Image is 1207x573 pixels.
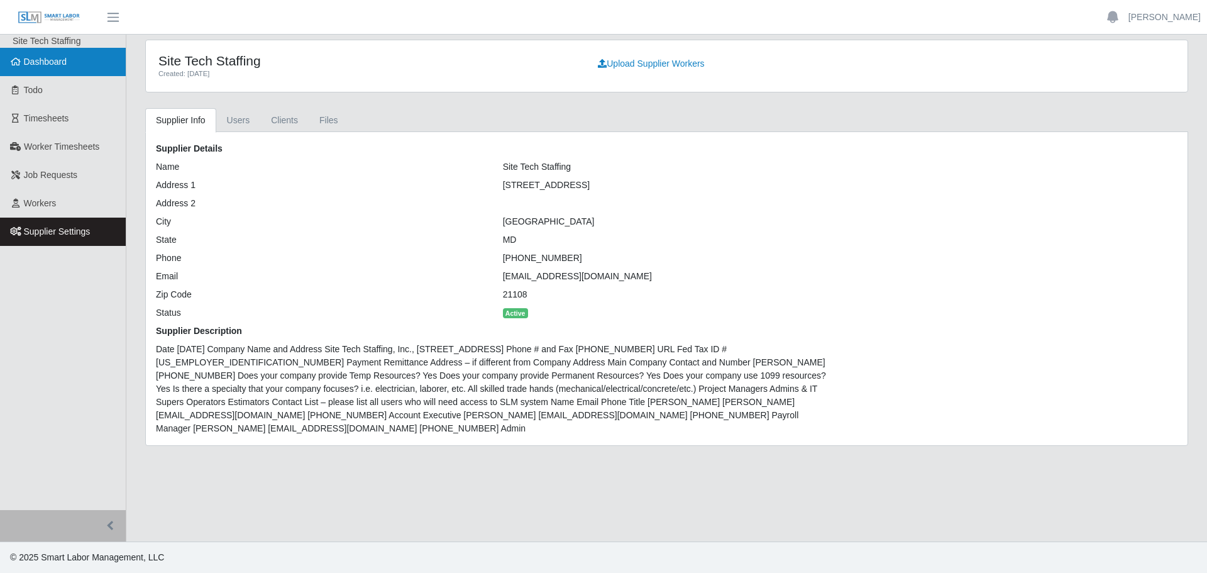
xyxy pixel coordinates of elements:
span: Todo [24,85,43,95]
div: Phone [146,252,493,265]
span: Active [503,308,528,318]
div: Created: [DATE] [158,69,571,79]
a: Supplier Info [145,108,216,133]
span: Worker Timesheets [24,142,99,152]
a: Users [216,108,261,133]
b: Supplier Description [156,326,242,336]
div: Name [146,160,493,174]
h4: Site Tech Staffing [158,53,571,69]
div: MD [493,233,840,247]
div: [GEOGRAPHIC_DATA] [493,215,840,228]
div: State [146,233,493,247]
b: Supplier Details [156,143,223,153]
span: Dashboard [24,57,67,67]
a: Clients [260,108,309,133]
div: Status [146,306,493,320]
div: Email [146,270,493,283]
div: 21108 [493,288,840,301]
a: Upload Supplier Workers [590,53,712,75]
div: [PHONE_NUMBER] [493,252,840,265]
span: Job Requests [24,170,78,180]
span: © 2025 Smart Labor Management, LLC [10,552,164,562]
a: [PERSON_NAME] [1128,11,1201,24]
div: City [146,215,493,228]
div: Address 1 [146,179,493,192]
div: [STREET_ADDRESS] [493,179,840,192]
div: Address 2 [146,197,493,210]
a: Files [309,108,349,133]
span: Supplier Settings [24,226,91,236]
div: Site Tech Staffing [493,160,840,174]
div: [EMAIL_ADDRESS][DOMAIN_NAME] [493,270,840,283]
div: Date [DATE] Company Name and Address Site Tech Staffing, Inc., [STREET_ADDRESS] Phone # and Fax [... [146,343,840,435]
span: Workers [24,198,57,208]
div: Zip Code [146,288,493,301]
span: Timesheets [24,113,69,123]
span: Site Tech Staffing [13,36,80,46]
img: SLM Logo [18,11,80,25]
